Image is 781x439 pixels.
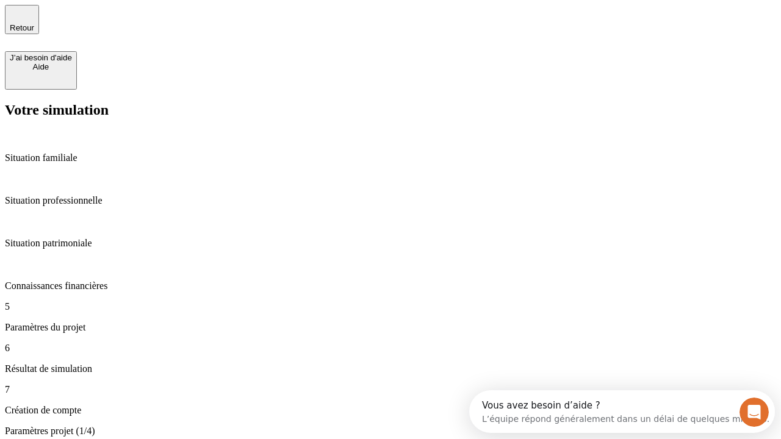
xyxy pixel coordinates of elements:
[10,23,34,32] span: Retour
[5,405,776,416] p: Création de compte
[5,5,39,34] button: Retour
[13,10,300,20] div: Vous avez besoin d’aide ?
[5,322,776,333] p: Paramètres du projet
[5,384,776,395] p: 7
[5,238,776,249] p: Situation patrimoniale
[10,62,72,71] div: Aide
[5,102,776,118] h2: Votre simulation
[5,5,336,38] div: Ouvrir le Messenger Intercom
[10,53,72,62] div: J’ai besoin d'aide
[5,426,776,437] p: Paramètres projet (1/4)
[5,152,776,163] p: Situation familiale
[5,301,776,312] p: 5
[740,398,769,427] iframe: Intercom live chat
[5,280,776,291] p: Connaissances financières
[5,51,77,90] button: J’ai besoin d'aideAide
[469,390,775,433] iframe: Intercom live chat discovery launcher
[5,343,776,354] p: 6
[13,20,300,33] div: L’équipe répond généralement dans un délai de quelques minutes.
[5,195,776,206] p: Situation professionnelle
[5,363,776,374] p: Résultat de simulation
